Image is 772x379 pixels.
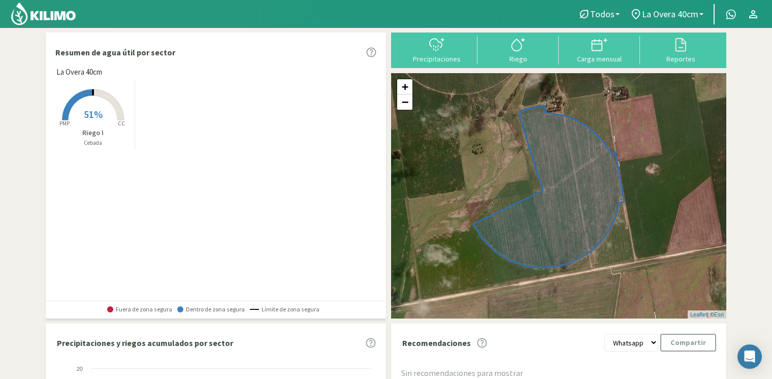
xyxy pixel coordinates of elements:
button: Reportes [640,36,721,63]
span: 51% [84,108,103,120]
button: Riego [477,36,559,63]
p: Riego I [51,128,135,138]
tspan: CC [118,120,125,127]
p: Recomendaciones [402,337,471,349]
span: La Overa 40cm [56,67,102,78]
div: Sin recomendaciones para mostrar [401,367,716,379]
div: Open Intercom Messenger [737,344,762,369]
span: Fuera de zona segura [107,306,172,313]
button: Carga mensual [559,36,640,63]
img: Kilimo [10,2,77,26]
button: Precipitaciones [396,36,477,63]
a: Leaflet [690,311,707,318]
span: Límite de zona segura [250,306,319,313]
div: Reportes [643,55,718,62]
a: Zoom out [397,94,412,110]
div: | © [688,310,726,319]
span: Todos [590,9,615,19]
p: Precipitaciones y riegos acumulados por sector [57,337,233,349]
tspan: PMP [59,120,70,127]
a: Zoom in [397,79,412,94]
p: Cebada [51,139,135,147]
div: Carga mensual [562,55,637,62]
div: Precipitaciones [399,55,474,62]
text: 20 [77,366,83,372]
div: Riego [480,55,556,62]
span: La Overa 40cm [642,9,698,19]
a: Esri [714,311,724,318]
p: Resumen de agua útil por sector [55,46,175,58]
span: Dentro de zona segura [177,306,245,313]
